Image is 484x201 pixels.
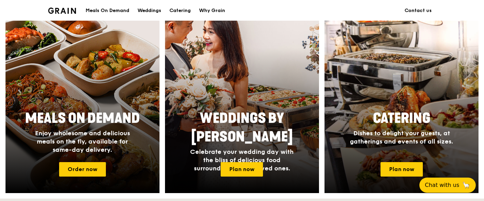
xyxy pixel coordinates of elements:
div: Weddings [137,0,161,21]
a: CateringDishes to delight your guests, at gatherings and events of all sizes.Plan now [324,11,478,193]
span: Chat with us [425,181,459,189]
span: Catering [373,110,430,127]
span: Meals On Demand [25,110,140,127]
span: 🦙 [462,181,470,189]
a: Plan now [381,162,423,177]
a: Why Grain [195,0,229,21]
a: Meals On DemandEnjoy wholesome and delicious meals on the fly, available for same-day delivery.Or... [5,11,159,193]
span: Celebrate your wedding day with the bliss of delicious food surrounded by your loved ones. [190,148,294,172]
a: Catering [165,0,195,21]
span: Weddings by [PERSON_NAME] [191,110,293,145]
a: Weddings [133,0,165,21]
img: Grain [48,8,76,14]
span: Enjoy wholesome and delicious meals on the fly, available for same-day delivery. [35,129,130,154]
a: Plan now [221,162,263,177]
a: Contact us [400,0,436,21]
div: Catering [169,0,191,21]
button: Chat with us🦙 [419,178,476,193]
span: Dishes to delight your guests, at gatherings and events of all sizes. [350,129,453,145]
a: Order now [59,162,106,177]
div: Meals On Demand [86,0,129,21]
a: Weddings by [PERSON_NAME]Celebrate your wedding day with the bliss of delicious food surrounded b... [165,11,319,193]
div: Why Grain [199,0,225,21]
